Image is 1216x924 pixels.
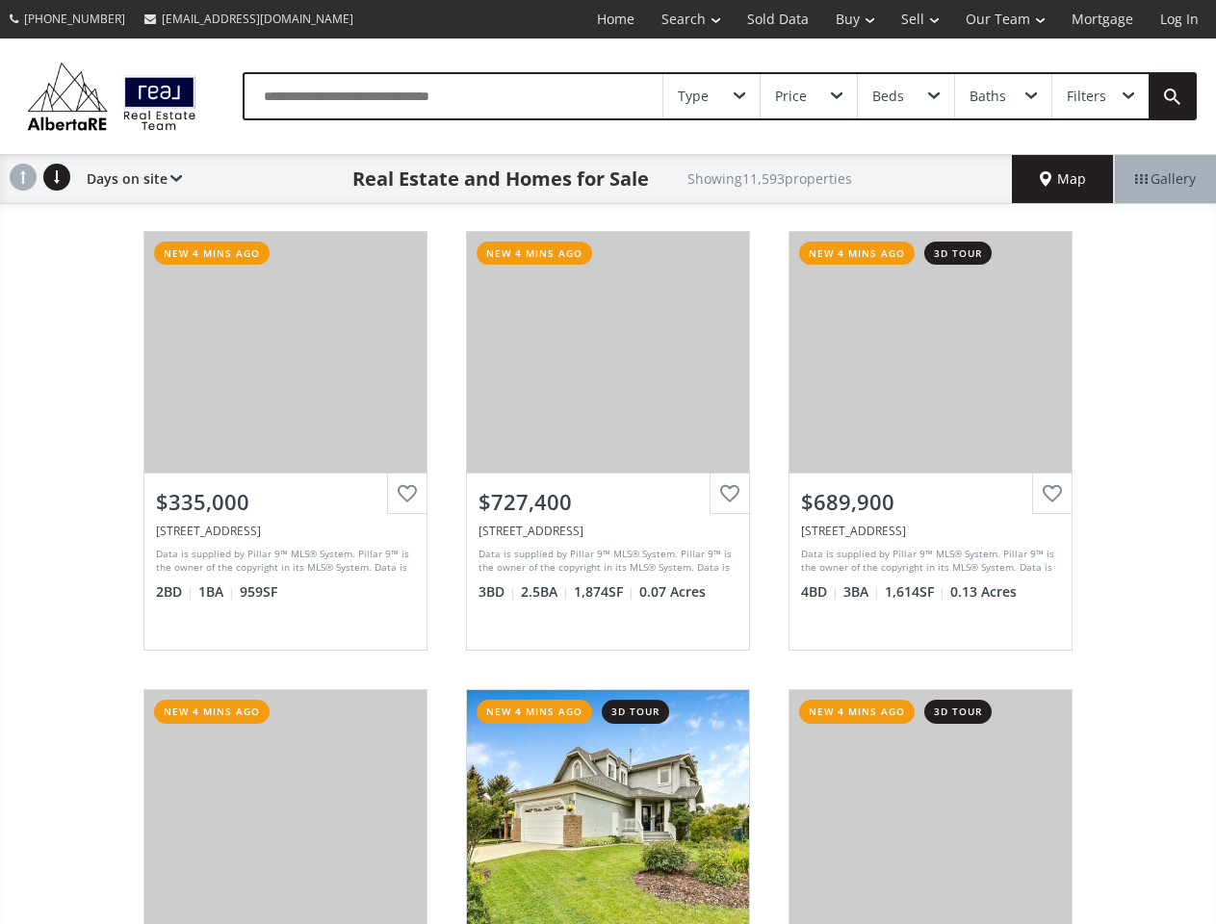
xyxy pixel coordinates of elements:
[950,582,1017,602] span: 0.13 Acres
[1114,155,1216,203] div: Gallery
[156,523,415,539] div: 1540 29 Street NW #1101, Calgary, AB T2R 0B3
[801,487,1060,517] div: $689,900
[1135,169,1196,189] span: Gallery
[801,582,839,602] span: 4 BD
[135,1,363,37] a: [EMAIL_ADDRESS][DOMAIN_NAME]
[678,90,709,103] div: Type
[240,582,277,602] span: 959 SF
[479,547,733,576] div: Data is supplied by Pillar 9™ MLS® System. Pillar 9™ is the owner of the copyright in its MLS® Sy...
[843,582,880,602] span: 3 BA
[775,90,807,103] div: Price
[970,90,1006,103] div: Baths
[769,212,1092,670] a: new 4 mins ago3d tour$689,900[STREET_ADDRESS]Data is supplied by Pillar 9™ MLS® System. Pillar 9™...
[1067,90,1106,103] div: Filters
[124,212,447,670] a: new 4 mins ago$335,000[STREET_ADDRESS]Data is supplied by Pillar 9™ MLS® System. Pillar 9™ is the...
[885,582,945,602] span: 1,614 SF
[801,523,1060,539] div: 223 COVE Drive, Chestermere, AB T1X 1E5
[479,487,737,517] div: $727,400
[77,155,182,203] div: Days on site
[352,166,649,192] h1: Real Estate and Homes for Sale
[574,582,634,602] span: 1,874 SF
[479,582,516,602] span: 3 BD
[1040,169,1086,189] span: Map
[156,582,194,602] span: 2 BD
[872,90,904,103] div: Beds
[19,58,204,135] img: Logo
[1012,155,1114,203] div: Map
[24,11,125,27] span: [PHONE_NUMBER]
[687,171,852,186] h2: Showing 11,593 properties
[162,11,353,27] span: [EMAIL_ADDRESS][DOMAIN_NAME]
[156,547,410,576] div: Data is supplied by Pillar 9™ MLS® System. Pillar 9™ is the owner of the copyright in its MLS® Sy...
[521,582,569,602] span: 2.5 BA
[479,523,737,539] div: 607 Buffaloberry Manor SE, Calgary, AB T3M3Z2
[156,487,415,517] div: $335,000
[639,582,706,602] span: 0.07 Acres
[801,547,1055,576] div: Data is supplied by Pillar 9™ MLS® System. Pillar 9™ is the owner of the copyright in its MLS® Sy...
[198,582,235,602] span: 1 BA
[447,212,769,670] a: new 4 mins ago$727,400[STREET_ADDRESS]Data is supplied by Pillar 9™ MLS® System. Pillar 9™ is the...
